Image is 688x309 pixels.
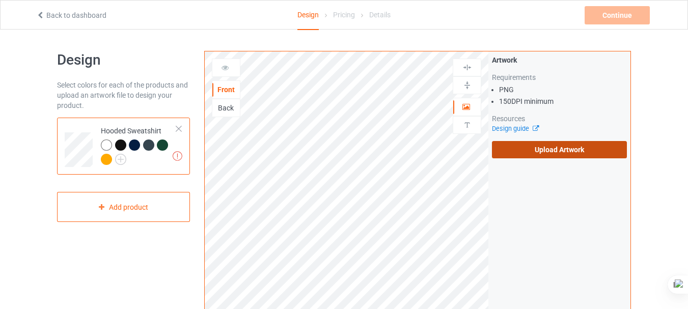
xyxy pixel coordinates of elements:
div: Requirements [492,72,627,82]
h1: Design [57,51,190,69]
div: Resources [492,114,627,124]
img: exclamation icon [173,151,182,161]
div: Design [297,1,319,30]
img: svg%3E%0A [462,63,472,72]
a: Back to dashboard [36,11,106,19]
div: Select colors for each of the products and upload an artwork file to design your product. [57,80,190,110]
img: svg+xml;base64,PD94bWwgdmVyc2lvbj0iMS4wIiBlbmNvZGluZz0iVVRGLTgiPz4KPHN2ZyB3aWR0aD0iMjJweCIgaGVpZ2... [115,154,126,165]
div: Details [369,1,391,29]
div: Hooded Sweatshirt [101,126,177,164]
a: Design guide [492,125,538,132]
img: svg%3E%0A [462,120,472,130]
div: Hooded Sweatshirt [57,118,190,175]
label: Upload Artwork [492,141,627,158]
li: PNG [499,85,627,95]
li: 150 DPI minimum [499,96,627,106]
div: Add product [57,192,190,222]
div: Pricing [333,1,355,29]
img: svg%3E%0A [462,80,472,90]
div: Front [212,85,240,95]
div: Artwork [492,55,627,65]
div: Back [212,103,240,113]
